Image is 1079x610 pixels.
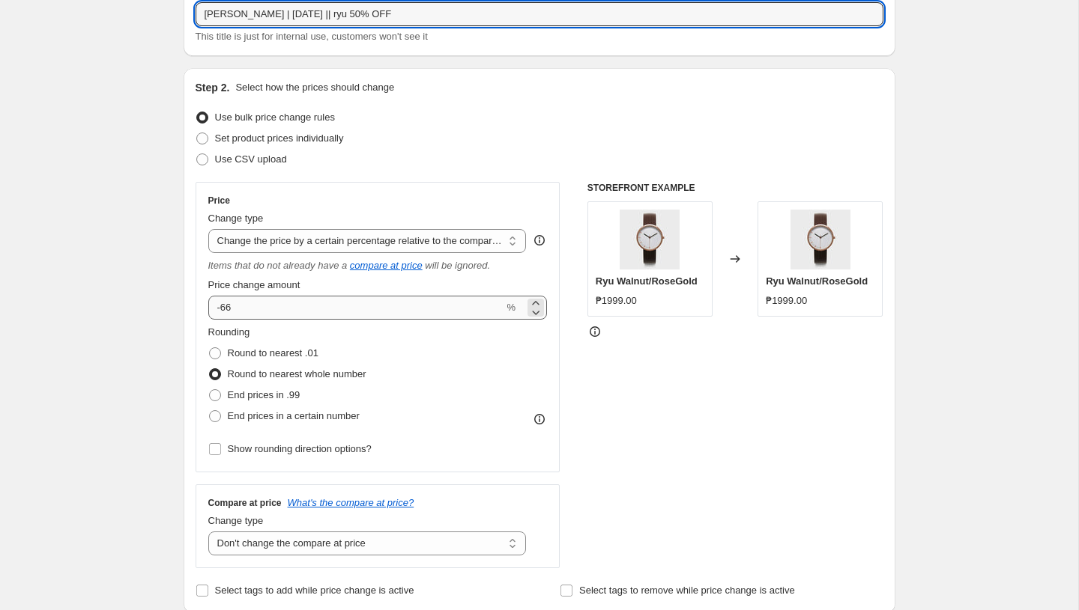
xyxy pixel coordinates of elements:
[208,497,282,509] h3: Compare at price
[208,296,504,320] input: -20
[350,260,423,271] button: compare at price
[596,293,637,308] div: ₱1999.00
[596,275,698,287] span: Ryu Walnut/RoseGold
[208,213,264,224] span: Change type
[532,233,547,248] div: help
[215,132,344,144] span: Set product prices individually
[208,279,300,290] span: Price change amount
[766,293,807,308] div: ₱1999.00
[228,443,372,454] span: Show rounding direction options?
[208,260,348,271] i: Items that do not already have a
[215,585,414,596] span: Select tags to add while price change is active
[235,80,394,95] p: Select how the prices should change
[228,368,366,379] span: Round to nearest whole number
[425,260,490,271] i: will be ignored.
[228,410,360,421] span: End prices in a certain number
[766,275,868,287] span: Ryu Walnut/RoseGold
[620,210,680,269] img: 23_80x.webp
[579,585,795,596] span: Select tags to remove while price change is active
[215,153,287,165] span: Use CSV upload
[196,2,883,26] input: 30% off holiday sale
[208,195,230,207] h3: Price
[208,515,264,526] span: Change type
[196,80,230,95] h2: Step 2.
[587,182,883,194] h6: STOREFRONT EXAMPLE
[196,31,428,42] span: This title is just for internal use, customers won't see it
[215,112,335,123] span: Use bulk price change rules
[507,302,516,313] span: %
[288,497,414,508] button: What's the compare at price?
[228,389,300,400] span: End prices in .99
[228,347,318,359] span: Round to nearest .01
[791,210,850,269] img: 23_80x.webp
[208,326,250,338] span: Rounding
